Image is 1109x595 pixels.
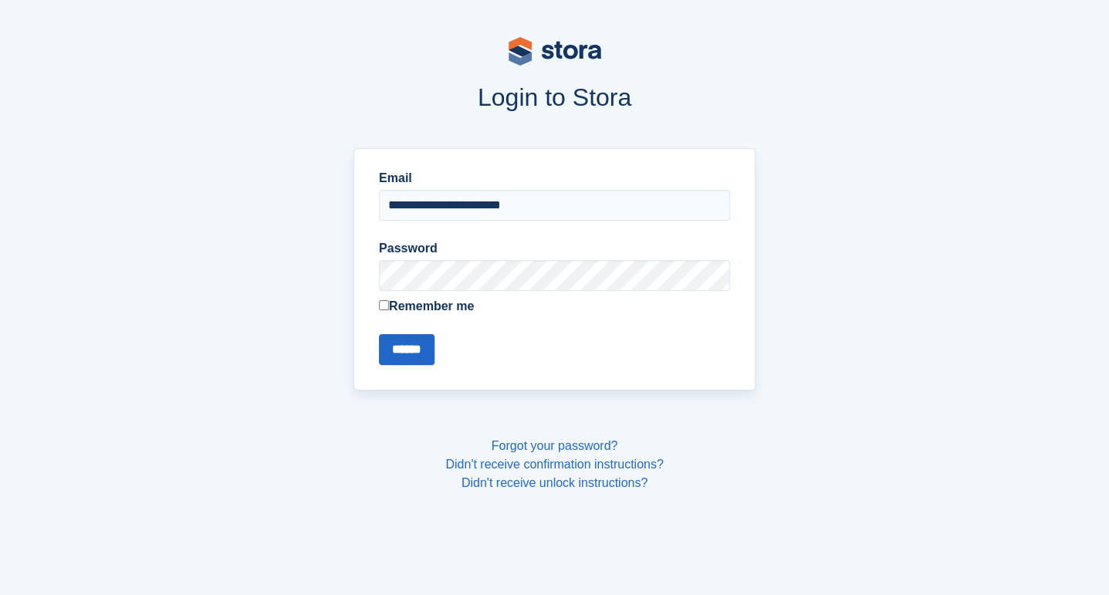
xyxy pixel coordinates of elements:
a: Didn't receive unlock instructions? [462,476,647,489]
input: Remember me [379,300,389,310]
a: Didn't receive confirmation instructions? [445,458,663,471]
a: Forgot your password? [492,439,618,452]
label: Email [379,169,730,188]
label: Password [379,239,730,258]
h1: Login to Stora [59,83,1050,111]
img: stora-logo-53a41332b3708ae10de48c4981b4e9114cc0af31d8433b30ea865607fb682f29.svg [509,37,601,66]
label: Remember me [379,297,730,316]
